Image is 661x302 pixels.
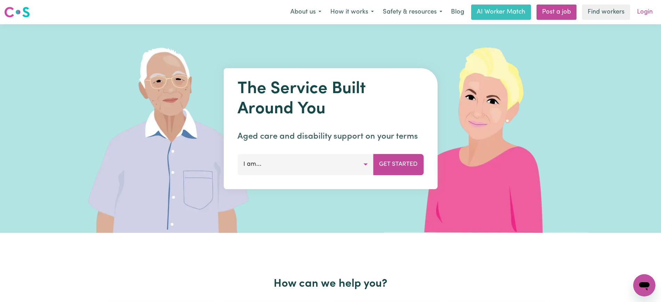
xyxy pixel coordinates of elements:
a: Login [633,5,657,20]
img: Careseekers logo [4,6,30,18]
button: Safety & resources [378,5,447,19]
button: About us [286,5,326,19]
iframe: Button to launch messaging window [633,274,655,296]
a: Find workers [582,5,630,20]
h1: The Service Built Around You [237,79,424,119]
a: Blog [447,5,468,20]
a: AI Worker Match [471,5,531,20]
h2: How can we help you? [105,277,556,291]
button: Get Started [373,154,424,175]
p: Aged care and disability support on your terms [237,130,424,143]
button: How it works [326,5,378,19]
button: I am... [237,154,373,175]
a: Post a job [537,5,577,20]
a: Careseekers logo [4,4,30,20]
